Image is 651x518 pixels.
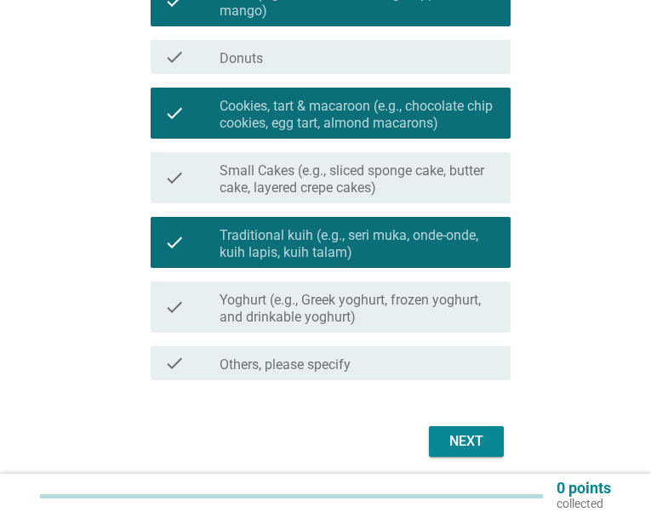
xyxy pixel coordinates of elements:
[220,227,497,261] label: Traditional kuih (e.g., seri muka, onde-onde, kuih lapis, kuih talam)
[557,496,611,511] p: collected
[164,94,185,132] i: check
[220,98,497,132] label: Cookies, tart & macaroon (e.g., chocolate chip cookies, egg tart, almond macarons)
[220,292,497,326] label: Yoghurt (e.g., Greek yoghurt, frozen yoghurt, and drinkable yoghurt)
[557,481,611,496] p: 0 points
[164,224,185,261] i: check
[164,47,185,67] i: check
[220,162,497,196] label: Small Cakes (e.g., sliced sponge cake, butter cake, layered crepe cakes)
[220,50,263,67] label: Donuts
[164,353,185,373] i: check
[164,159,185,196] i: check
[429,426,504,457] button: Next
[164,288,185,326] i: check
[220,356,351,373] label: Others, please specify
[443,431,490,452] div: Next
